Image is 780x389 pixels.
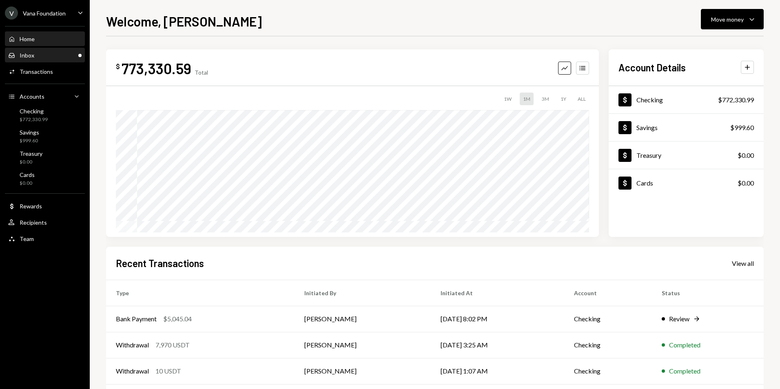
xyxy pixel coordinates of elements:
[23,10,66,17] div: Vana Foundation
[5,148,85,167] a: Treasury$0.00
[609,86,764,113] a: Checking$772,330.99
[669,314,689,324] div: Review
[20,129,39,136] div: Savings
[106,280,295,306] th: Type
[5,169,85,188] a: Cards$0.00
[501,93,515,105] div: 1W
[618,61,686,74] h2: Account Details
[295,358,431,384] td: [PERSON_NAME]
[431,332,564,358] td: [DATE] 3:25 AM
[431,358,564,384] td: [DATE] 1:07 AM
[636,124,658,131] div: Savings
[701,9,764,29] button: Move money
[5,48,85,62] a: Inbox
[5,64,85,79] a: Transactions
[564,280,652,306] th: Account
[669,340,700,350] div: Completed
[20,35,35,42] div: Home
[564,358,652,384] td: Checking
[636,151,661,159] div: Treasury
[711,15,744,24] div: Move money
[163,314,192,324] div: $5,045.04
[195,69,208,76] div: Total
[652,280,764,306] th: Status
[20,159,42,166] div: $0.00
[738,178,754,188] div: $0.00
[520,93,534,105] div: 1M
[5,7,18,20] div: V
[20,235,34,242] div: Team
[20,137,39,144] div: $999.60
[609,169,764,197] a: Cards$0.00
[636,96,663,104] div: Checking
[669,366,700,376] div: Completed
[155,366,181,376] div: 10 USDT
[20,116,48,123] div: $772,330.99
[122,59,191,77] div: 773,330.59
[5,31,85,46] a: Home
[20,171,35,178] div: Cards
[738,150,754,160] div: $0.00
[20,108,48,115] div: Checking
[609,114,764,141] a: Savings$999.60
[20,93,44,100] div: Accounts
[732,259,754,267] div: View all
[636,179,653,187] div: Cards
[557,93,569,105] div: 1Y
[5,105,85,125] a: Checking$772,330.99
[20,219,47,226] div: Recipients
[538,93,552,105] div: 3M
[20,68,53,75] div: Transactions
[730,123,754,133] div: $999.60
[116,62,120,71] div: $
[106,13,262,29] h1: Welcome, [PERSON_NAME]
[564,306,652,332] td: Checking
[5,89,85,104] a: Accounts
[295,332,431,358] td: [PERSON_NAME]
[20,203,42,210] div: Rewards
[431,306,564,332] td: [DATE] 8:02 PM
[295,306,431,332] td: [PERSON_NAME]
[20,52,34,59] div: Inbox
[5,199,85,213] a: Rewards
[732,259,754,267] a: View all
[116,256,204,270] h2: Recent Transactions
[718,95,754,105] div: $772,330.99
[431,280,564,306] th: Initiated At
[609,141,764,169] a: Treasury$0.00
[5,126,85,146] a: Savings$999.60
[5,231,85,246] a: Team
[564,332,652,358] td: Checking
[116,314,157,324] div: Bank Payment
[295,280,431,306] th: Initiated By
[116,366,149,376] div: Withdrawal
[574,93,589,105] div: ALL
[20,180,35,187] div: $0.00
[116,340,149,350] div: Withdrawal
[5,215,85,230] a: Recipients
[20,150,42,157] div: Treasury
[155,340,190,350] div: 7,970 USDT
